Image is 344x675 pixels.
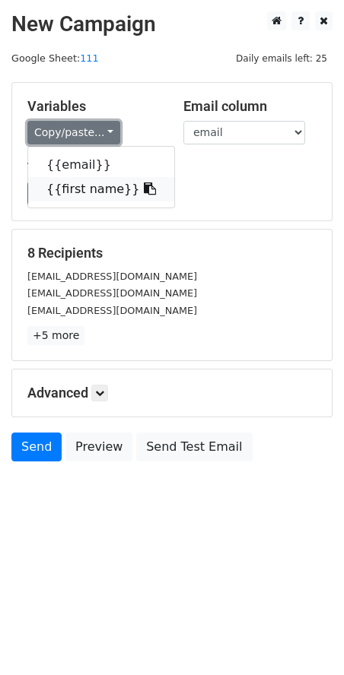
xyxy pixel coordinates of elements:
[268,602,344,675] iframe: Chat Widget
[80,52,98,64] a: 111
[27,245,317,261] h5: 8 Recipients
[183,98,317,115] h5: Email column
[136,433,252,461] a: Send Test Email
[27,121,120,144] a: Copy/paste...
[28,153,174,177] a: {{email}}
[27,326,84,345] a: +5 more
[11,11,333,37] h2: New Campaign
[11,52,99,64] small: Google Sheet:
[27,98,161,115] h5: Variables
[65,433,132,461] a: Preview
[231,52,333,64] a: Daily emails left: 25
[27,287,197,299] small: [EMAIL_ADDRESS][DOMAIN_NAME]
[231,50,333,67] span: Daily emails left: 25
[27,271,197,282] small: [EMAIL_ADDRESS][DOMAIN_NAME]
[28,177,174,201] a: {{first name}}
[27,385,317,401] h5: Advanced
[27,305,197,316] small: [EMAIL_ADDRESS][DOMAIN_NAME]
[11,433,62,461] a: Send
